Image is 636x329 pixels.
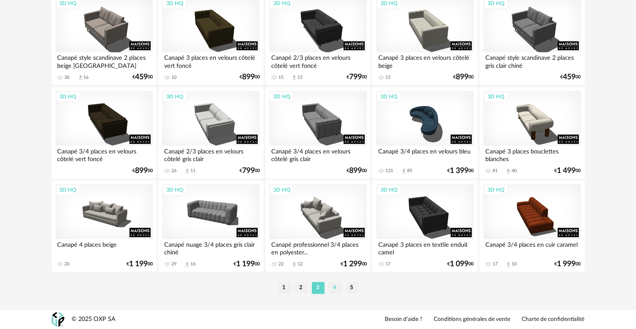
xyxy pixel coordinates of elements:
[557,261,576,267] span: 1 999
[377,91,401,102] div: 3D HQ
[341,261,367,267] div: € 00
[448,261,474,267] div: € 00
[65,75,70,81] div: 30
[56,184,80,195] div: 3D HQ
[385,75,391,81] div: 15
[479,180,584,272] a: 3D HQ Canapé 3/4 places en cuir caramel 17 Download icon 10 €1 99900
[555,261,581,267] div: € 00
[162,239,259,256] div: Canapé nuage 3/4 places gris clair chiné
[265,180,370,272] a: 3D HQ Canapé professionnel 3/4 places en polyester... 22 Download icon 12 €1 29900
[483,146,581,163] div: Canapé 3 places bouclettes blanches
[171,75,176,81] div: 10
[484,91,508,102] div: 3D HQ
[270,91,294,102] div: 3D HQ
[184,261,190,268] span: Download icon
[240,168,260,174] div: € 00
[512,168,517,174] div: 40
[329,282,341,294] li: 4
[401,168,407,174] span: Download icon
[269,52,366,69] div: Canapé 2/3 places en velours côtelé vert foncé
[234,261,260,267] div: € 00
[129,261,148,267] span: 1 199
[561,74,581,80] div: € 00
[376,52,474,69] div: Canapé 3 places en velours côtelé beige
[135,168,148,174] span: 899
[385,261,391,267] div: 17
[56,91,80,102] div: 3D HQ
[385,168,393,174] div: 131
[376,239,474,256] div: Canapé 3 places en textile enduit camel
[505,168,512,174] span: Download icon
[434,316,511,323] a: Conditions générales de vente
[77,74,84,81] span: Download icon
[448,168,474,174] div: € 00
[55,146,153,163] div: Canapé 3/4 places en velours côtelé vert foncé
[190,168,195,174] div: 11
[493,168,498,174] div: 81
[450,261,469,267] span: 1 099
[297,261,303,267] div: 12
[505,261,512,268] span: Download icon
[454,74,474,80] div: € 00
[240,74,260,80] div: € 00
[52,312,64,327] img: OXP
[132,74,153,80] div: € 00
[493,261,498,267] div: 17
[171,168,176,174] div: 26
[269,239,366,256] div: Canapé professionnel 3/4 places en polyester...
[127,261,153,267] div: € 00
[450,168,469,174] span: 1 399
[162,91,187,102] div: 3D HQ
[291,74,297,81] span: Download icon
[52,87,157,178] a: 3D HQ Canapé 3/4 places en velours côtelé vert foncé €89900
[84,75,89,81] div: 16
[483,52,581,69] div: Canapé style scandinave 2 places gris clair chiné
[278,261,284,267] div: 22
[372,87,477,178] a: 3D HQ Canapé 3/4 places en velours bleu 131 Download icon 85 €1 39900
[278,282,291,294] li: 1
[347,168,367,174] div: € 00
[312,282,325,294] li: 3
[347,74,367,80] div: € 00
[158,87,263,178] a: 3D HQ Canapé 2/3 places en velours côtelé gris clair 26 Download icon 11 €79900
[372,180,477,272] a: 3D HQ Canapé 3 places en textile enduit camel 17 €1 09900
[295,282,308,294] li: 2
[297,75,303,81] div: 15
[407,168,412,174] div: 85
[162,52,259,69] div: Canapé 3 places en velours côtelé vert foncé
[190,261,195,267] div: 16
[242,168,255,174] span: 799
[479,87,584,178] a: 3D HQ Canapé 3 places bouclettes blanches 81 Download icon 40 €1 49900
[555,168,581,174] div: € 00
[184,168,190,174] span: Download icon
[456,74,469,80] span: 899
[512,261,517,267] div: 10
[377,184,401,195] div: 3D HQ
[376,146,474,163] div: Canapé 3/4 places en velours bleu
[270,184,294,195] div: 3D HQ
[135,74,148,80] span: 459
[557,168,576,174] span: 1 499
[346,282,358,294] li: 5
[55,52,153,69] div: Canapé style scandinave 2 places beige [GEOGRAPHIC_DATA]
[162,184,187,195] div: 3D HQ
[291,261,297,268] span: Download icon
[563,74,576,80] span: 459
[52,180,157,272] a: 3D HQ Canapé 4 places beige 20 €1 19900
[522,316,585,323] a: Charte de confidentialité
[483,239,581,256] div: Canapé 3/4 places en cuir caramel
[349,168,362,174] span: 899
[343,261,362,267] span: 1 299
[278,75,284,81] div: 15
[65,261,70,267] div: 20
[385,316,423,323] a: Besoin d'aide ?
[72,315,116,323] div: © 2025 OXP SA
[484,184,508,195] div: 3D HQ
[265,87,370,178] a: 3D HQ Canapé 3/4 places en velours côtelé gris clair €89900
[162,146,259,163] div: Canapé 2/3 places en velours côtelé gris clair
[236,261,255,267] span: 1 199
[55,239,153,256] div: Canapé 4 places beige
[171,261,176,267] div: 29
[269,146,366,163] div: Canapé 3/4 places en velours côtelé gris clair
[158,180,263,272] a: 3D HQ Canapé nuage 3/4 places gris clair chiné 29 Download icon 16 €1 19900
